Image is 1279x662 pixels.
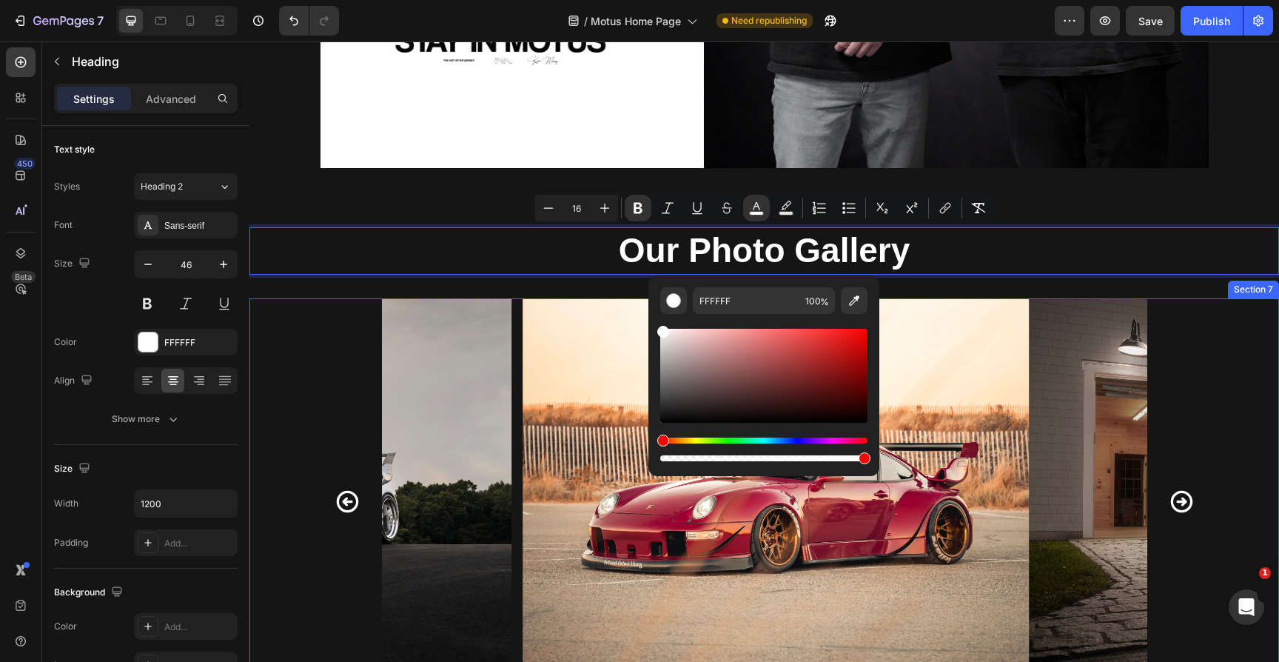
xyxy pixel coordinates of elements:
[54,254,93,274] div: Size
[693,287,799,314] input: E.g FFFFFF
[135,490,237,517] input: Auto
[11,271,36,283] div: Beta
[54,497,78,510] div: Width
[54,459,93,479] div: Size
[54,583,126,603] div: Background
[731,14,807,27] span: Need republishing
[584,13,588,29] span: /
[54,180,80,193] div: Styles
[907,435,957,485] button: Carousel Next Arrow
[141,180,183,193] span: Heading 2
[1181,6,1243,36] button: Publish
[164,219,234,233] div: Sans-serif
[54,406,238,432] button: Show more
[279,6,339,36] div: Undo/Redo
[134,173,238,200] button: Heading 2
[54,536,88,549] div: Padding
[820,294,829,310] span: %
[54,218,73,232] div: Font
[249,41,1279,662] iframe: Design area
[1138,15,1163,27] span: Save
[1259,567,1271,579] span: 1
[164,621,234,634] div: Add...
[54,335,77,349] div: Color
[112,412,181,427] div: Show more
[71,186,959,233] h2: Rich Text Editor. Editing area: main
[1193,13,1230,29] div: Publish
[532,192,995,224] div: Editor contextual toolbar
[54,620,77,633] div: Color
[369,190,661,228] strong: Our Photo Gallery
[97,12,104,30] p: 7
[164,336,234,350] div: FFFFFF
[73,435,123,485] button: Carousel Back Arrow
[981,241,1027,255] div: Section 7
[1126,6,1175,36] button: Save
[73,91,115,107] p: Settings
[1229,589,1264,625] iframe: Intercom live chat
[591,13,681,29] span: Motus Home Page
[660,438,867,444] div: Hue
[273,257,779,662] img: gempages_574762456165909279-a29e2dd6-34bc-452e-9c85-6e05849f297c.jpg
[54,143,95,156] div: Text style
[164,537,234,550] div: Add...
[6,6,110,36] button: 7
[72,53,232,70] p: Heading
[146,91,196,107] p: Advanced
[14,158,36,170] div: 450
[54,371,95,391] div: Align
